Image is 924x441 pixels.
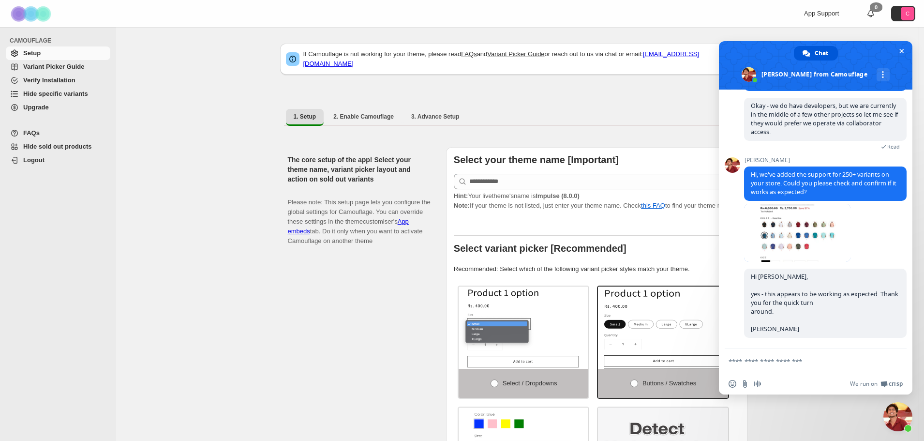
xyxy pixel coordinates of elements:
[23,63,84,70] span: Variant Picker Guide
[288,155,431,184] h2: The core setup of the app! Select your theme name, variant picker layout and action on sold out v...
[23,104,49,111] span: Upgrade
[815,46,828,61] span: Chat
[23,76,75,84] span: Verify Installation
[744,157,907,164] span: [PERSON_NAME]
[459,287,589,369] img: Select / Dropdowns
[729,357,881,366] textarea: Compose your message...
[454,243,626,254] b: Select variant picker [Recommended]
[887,143,900,150] span: Read
[6,101,110,114] a: Upgrade
[454,202,470,209] strong: Note:
[891,6,915,21] button: Avatar with initials C
[751,273,898,333] span: Hi [PERSON_NAME], yes - this appears to be working as expected. Thank you for the quick turn arou...
[23,156,45,164] span: Logout
[866,9,876,18] a: 0
[8,0,56,27] img: Camouflage
[454,191,740,211] p: If your theme is not listed, just enter your theme name. Check to find your theme name.
[642,380,696,387] span: Buttons / Swatches
[870,2,882,12] div: 0
[850,380,903,388] a: We run onCrisp
[6,74,110,87] a: Verify Installation
[23,90,88,97] span: Hide specific variants
[850,380,878,388] span: We run on
[754,380,761,388] span: Audio message
[23,143,92,150] span: Hide sold out products
[454,154,619,165] b: Select your theme name [Important]
[6,87,110,101] a: Hide specific variants
[303,49,742,69] p: If Camouflage is not working for your theme, please read and or reach out to us via chat or email:
[23,49,41,57] span: Setup
[883,402,912,431] div: Close chat
[877,68,890,81] div: More channels
[454,192,580,199] span: Your live theme's name is
[10,37,111,45] span: CAMOUFLAGE
[906,11,909,16] text: C
[751,170,896,196] span: Hi, we've added the support for 250+ variants on your store. Could you please check and confirm i...
[294,113,316,121] span: 1. Setup
[503,380,557,387] span: Select / Dropdowns
[6,153,110,167] a: Logout
[461,50,477,58] a: FAQs
[454,264,740,274] p: Recommended: Select which of the following variant picker styles match your theme.
[6,126,110,140] a: FAQs
[901,7,914,20] span: Avatar with initials C
[741,380,749,388] span: Send a file
[896,46,907,56] span: Close chat
[6,140,110,153] a: Hide sold out products
[536,192,579,199] strong: Impulse (8.0.0)
[751,102,898,136] span: Okay - we do have developers, but we are currently in the middle of a few other projects so let m...
[6,46,110,60] a: Setup
[889,380,903,388] span: Crisp
[454,192,468,199] strong: Hint:
[288,188,431,246] p: Please note: This setup page lets you configure the global settings for Camouflage. You can overr...
[729,380,736,388] span: Insert an emoji
[6,60,110,74] a: Variant Picker Guide
[411,113,460,121] span: 3. Advance Setup
[23,129,40,137] span: FAQs
[487,50,544,58] a: Variant Picker Guide
[598,287,728,369] img: Buttons / Swatches
[641,202,665,209] a: this FAQ
[794,46,838,61] div: Chat
[333,113,394,121] span: 2. Enable Camouflage
[804,10,839,17] span: App Support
